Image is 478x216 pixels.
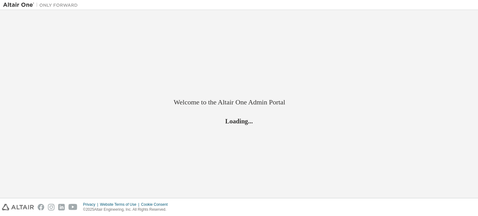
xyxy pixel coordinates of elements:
p: © 2025 Altair Engineering, Inc. All Rights Reserved. [83,207,171,212]
div: Privacy [83,202,100,207]
img: facebook.svg [38,204,44,210]
div: Website Terms of Use [100,202,141,207]
h2: Welcome to the Altair One Admin Portal [174,98,304,107]
div: Cookie Consent [141,202,171,207]
img: altair_logo.svg [2,204,34,210]
img: youtube.svg [68,204,77,210]
img: instagram.svg [48,204,54,210]
img: linkedin.svg [58,204,65,210]
img: Altair One [3,2,81,8]
h2: Loading... [174,117,304,125]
